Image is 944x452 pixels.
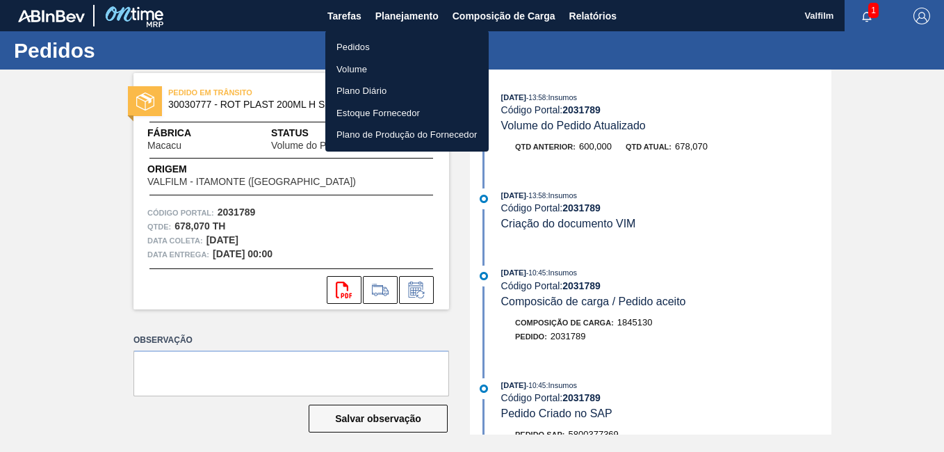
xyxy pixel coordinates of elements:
[325,58,489,81] a: Volume
[325,102,489,124] a: Estoque Fornecedor
[325,124,489,146] a: Plano de Produção do Fornecedor
[325,36,489,58] a: Pedidos
[325,80,489,102] a: Plano Diário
